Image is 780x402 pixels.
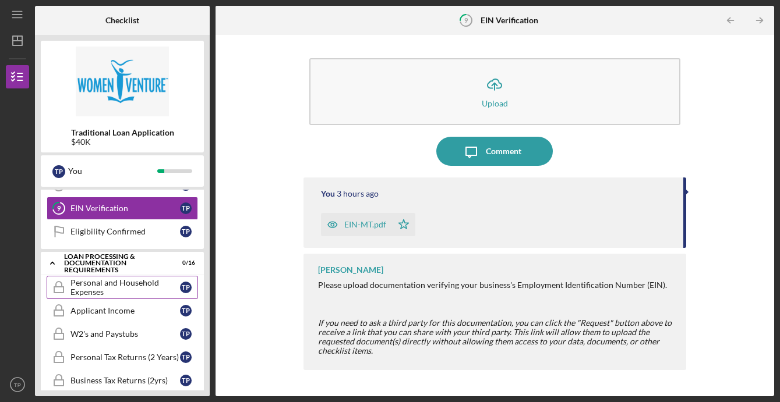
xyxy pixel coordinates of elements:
div: Business Tax Returns (2yrs) [70,376,180,385]
button: TP [6,373,29,396]
div: T P [180,328,192,340]
div: Please upload documentation verifying your business's Employment Identification Number (EIN). [318,280,675,290]
div: Personal and Household Expenses [70,278,180,297]
a: 9EIN VerificationTP [47,197,198,220]
div: T P [180,305,192,316]
div: Applicant Income [70,306,180,315]
div: Personal Tax Returns (2 Years) [70,353,180,362]
div: You [321,189,335,198]
div: $40K [71,137,174,147]
div: Loan Processing & Documentation Requirements [64,253,166,273]
a: Eligibility ConfirmedTP [47,220,198,243]
a: Personal Tax Returns (2 Years)TP [47,346,198,369]
time: 2025-09-08 14:32 [337,189,379,198]
a: Applicant IncomeTP [47,299,198,322]
a: Business Tax Returns (2yrs)TP [47,369,198,392]
div: [PERSON_NAME] [318,265,383,275]
div: T P [180,375,192,386]
div: Comment [486,137,521,166]
div: T P [180,226,192,237]
div: Upload [482,99,508,108]
b: Traditional Loan Application [71,128,174,137]
b: Checklist [105,16,139,25]
div: EIN-MT.pdf [344,220,386,229]
tspan: 9 [57,205,61,212]
span: If you need to ask a third party for this documentation, you can click the "Request" button above... [318,318,672,355]
button: EIN-MT.pdf [321,213,415,236]
div: T P [52,165,65,178]
text: TP [14,382,21,388]
img: Product logo [41,47,204,116]
button: Comment [436,137,553,166]
a: W2's and PaystubsTP [47,322,198,346]
div: T P [180,282,192,293]
div: You [68,161,157,181]
div: T P [180,202,192,214]
b: EIN Verification [481,16,538,25]
div: EIN Verification [70,204,180,213]
button: Upload [309,58,680,125]
tspan: 9 [464,16,468,24]
a: Personal and Household ExpensesTP [47,276,198,299]
div: 0 / 16 [174,259,195,266]
div: T P [180,351,192,363]
div: Eligibility Confirmed [70,227,180,236]
div: W2's and Paystubs [70,329,180,339]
